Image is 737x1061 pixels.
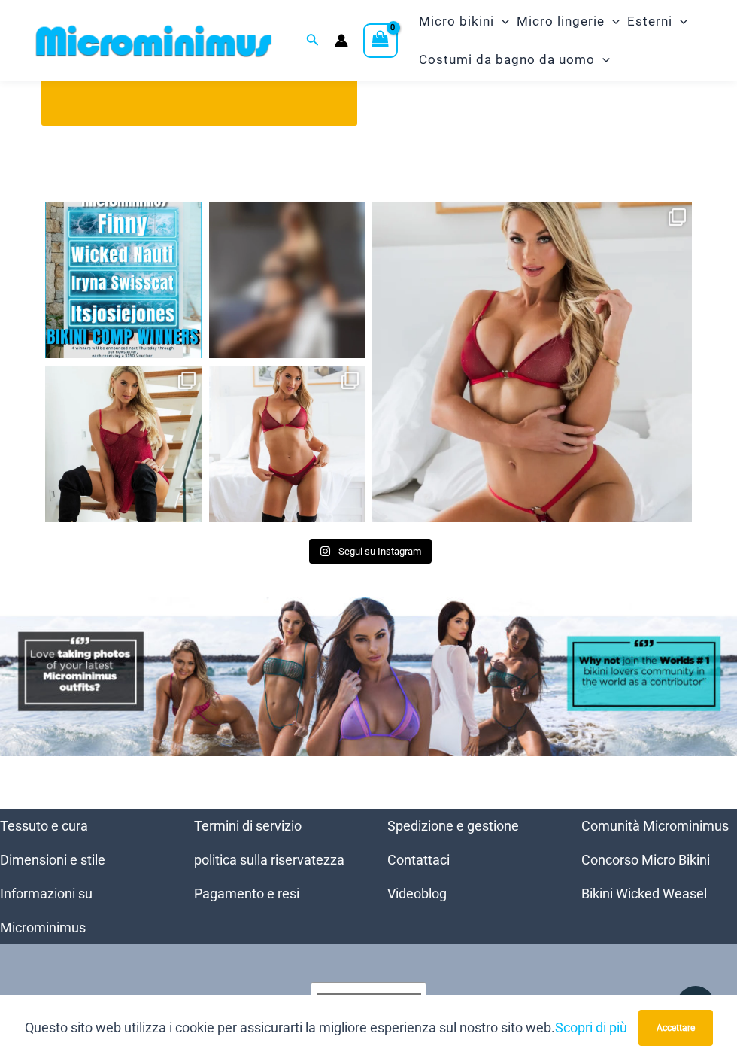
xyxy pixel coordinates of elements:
[657,1023,695,1033] font: Accettare
[194,886,299,901] a: Pagamento e resi
[387,809,544,911] aside: Widget piè di pagina 3
[555,1020,627,1035] a: Scopri di più
[581,852,710,868] a: Concorso Micro Bikini
[672,2,687,41] span: Attiva/disattiva menu
[25,1020,555,1035] font: Questo sito web utilizza i cookie per assicurarti la migliore esperienza sul nostro sito web.
[341,372,359,389] svg: Clone
[595,41,610,79] span: Attiva/disattiva menu
[338,546,421,557] font: Segui su Instagram
[30,24,278,58] img: LOGO MM SHOP PIATTO
[669,208,686,226] svg: Clone
[419,52,595,67] font: Costumi da bagno da uomo
[178,372,196,389] svg: Clone
[415,41,614,79] a: Costumi da bagno da uomoAttiva/disattiva menuAttiva/disattiva menu
[387,818,519,834] a: Spedizione e gestione
[623,2,691,41] a: EsterniAttiva/disattiva menuAttiva/disattiva menu
[513,2,623,41] a: Micro lingerieAttiva/disattiva menuAttiva/disattiva menu
[387,852,450,868] a: Contattaci
[335,34,348,47] a: Collegamento all'icona dell'account
[306,32,320,50] a: Collegamento all'icona di ricerca
[638,1010,713,1046] button: Accettare
[387,886,447,901] a: Videoblog
[320,546,331,557] svg: Instagram
[309,539,432,564] a: Instagram Segui su Instagram
[581,818,729,834] a: Comunità Microminimus
[194,809,350,911] nav: Menu
[363,23,398,58] a: Visualizza carrello, vuoto
[194,818,302,834] a: Termini di servizio
[415,2,513,41] a: Micro bikiniAttiva/disattiva menuAttiva/disattiva menu
[627,14,672,29] font: Esterni
[494,2,509,41] span: Attiva/disattiva menu
[605,2,620,41] span: Attiva/disattiva menu
[419,14,494,29] font: Micro bikini
[581,886,707,901] a: Bikini Wicked Weasel
[150,54,249,84] font: Iscrivimi!
[194,809,350,911] aside: Widget piè di pagina 2
[194,852,344,868] a: politica sulla riservatezza
[517,14,605,29] font: Micro lingerie
[387,809,544,911] nav: Menu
